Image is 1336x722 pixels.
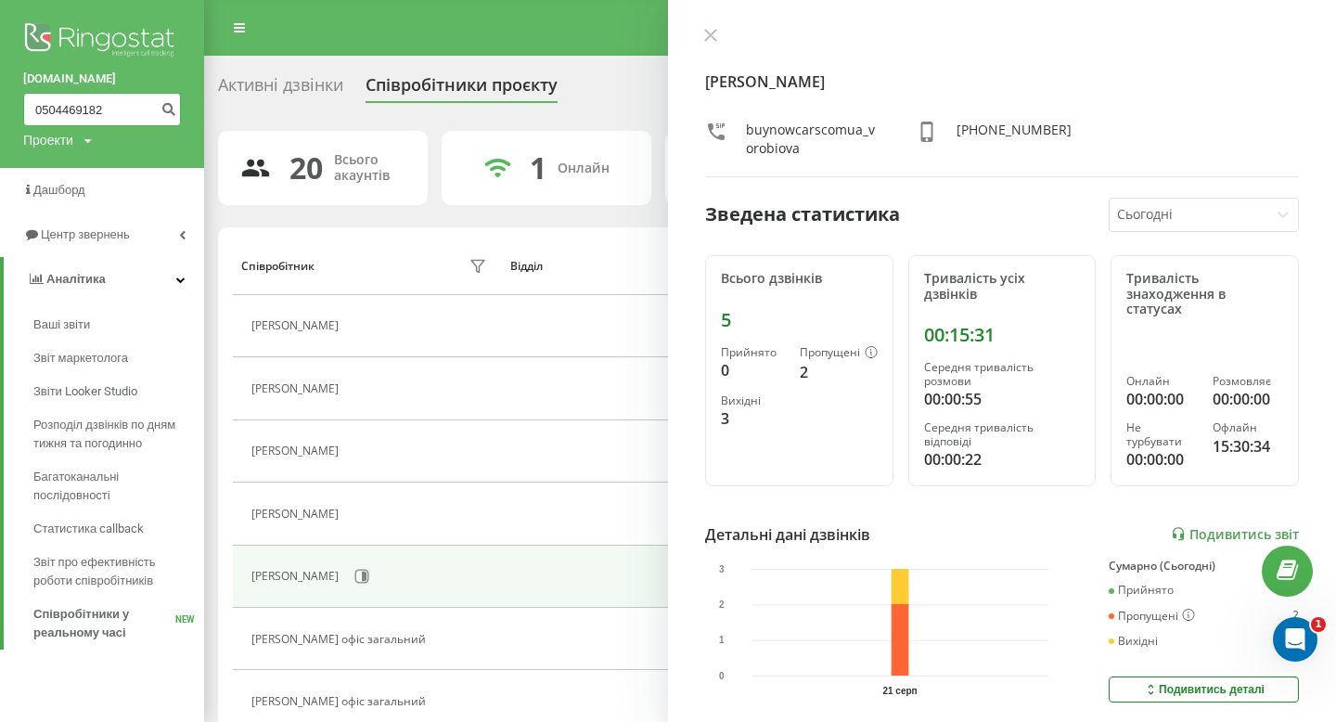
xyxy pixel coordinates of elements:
span: Дашборд [33,183,85,197]
div: buynowcarscomua_vorobiova [746,121,879,158]
div: Відділ [510,260,543,273]
div: 1 [530,150,546,186]
div: 00:00:55 [924,388,1081,410]
div: Офлайн [1213,421,1283,434]
div: [PERSON_NAME] [251,319,343,332]
div: Співробітник [241,260,315,273]
a: Співробітники у реальному часіNEW [33,598,204,650]
div: Детальні дані дзвінків [705,523,870,546]
div: Всього акаунтів [334,152,405,184]
span: Ваші звіти [33,316,90,334]
a: Статистика callback [33,512,204,546]
text: 3 [719,564,725,574]
a: Аналiтика [4,257,204,302]
div: [PERSON_NAME] офіс загальний [251,633,430,646]
div: Вихідні [721,394,785,407]
a: [DOMAIN_NAME] [23,70,181,88]
div: Тривалість знаходження в статусах [1126,271,1283,317]
div: [PERSON_NAME] [251,570,343,583]
div: Прийнято [1109,584,1174,597]
div: Проекти [23,131,73,149]
div: 00:15:31 [924,324,1081,346]
div: Розмовляє [1213,375,1283,388]
div: Сумарно (Сьогодні) [1109,560,1299,573]
span: Розподіл дзвінків по дням тижня та погодинно [33,416,195,453]
a: Звіт маркетолога [33,342,204,375]
div: 0 [1292,584,1299,597]
span: Аналiтика [46,272,106,286]
div: Всього дзвінків [721,271,878,287]
a: Подивитись звіт [1171,526,1299,542]
div: Пропущені [1109,609,1195,624]
div: Співробітники проєкту [366,75,558,104]
div: Вихідні [1109,635,1158,648]
div: 3 [721,407,785,430]
span: Звіти Looker Studio [33,382,137,401]
div: [PHONE_NUMBER] [957,121,1072,158]
text: 21 серп [882,686,917,696]
div: [PERSON_NAME] [251,445,343,458]
div: 2 [800,361,878,383]
div: Онлайн [558,161,610,176]
text: 0 [719,671,725,681]
div: Подивитись деталі [1143,682,1265,697]
span: 1 [1311,617,1326,632]
div: Онлайн [1126,375,1197,388]
button: Подивитись деталі [1109,677,1299,703]
a: Ваші звіти [33,308,204,342]
div: 00:00:00 [1126,388,1197,410]
span: Центр звернень [41,227,130,241]
iframe: Intercom live chat [1273,617,1317,662]
div: 00:00:00 [1213,388,1283,410]
span: Статистика callback [33,520,144,538]
div: Активні дзвінки [218,75,343,104]
div: Середня тривалість розмови [924,361,1081,388]
a: Звіт про ефективність роботи співробітників [33,546,204,598]
a: Розподіл дзвінків по дням тижня та погодинно [33,408,204,460]
h4: [PERSON_NAME] [705,71,1299,93]
div: [PERSON_NAME] [251,382,343,395]
div: 0 [721,359,785,381]
span: Співробітники у реальному часі [33,605,175,642]
div: [PERSON_NAME] офіс загальний [251,695,430,708]
div: Прийнято [721,346,785,359]
div: Середня тривалість відповіді [924,421,1081,448]
span: Звіт маркетолога [33,349,128,367]
div: Пропущені [800,346,878,361]
div: Зведена статистика [705,200,900,228]
div: 00:00:22 [924,448,1081,471]
a: Звіти Looker Studio [33,375,204,408]
div: [PERSON_NAME] [251,508,343,521]
div: 15:30:34 [1213,435,1283,458]
div: Не турбувати [1126,421,1197,448]
img: Ringostat logo [23,19,181,65]
text: 2 [719,600,725,610]
input: Пошук за номером [23,93,181,126]
span: Багатоканальні послідовності [33,468,195,505]
div: 00:00:00 [1126,448,1197,471]
text: 1 [719,635,725,645]
div: 2 [1292,609,1299,624]
div: 5 [721,309,878,331]
span: Звіт про ефективність роботи співробітників [33,553,195,590]
a: Багатоканальні послідовності [33,460,204,512]
div: Тривалість усіх дзвінків [924,271,1081,303]
div: 20 [289,150,323,186]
